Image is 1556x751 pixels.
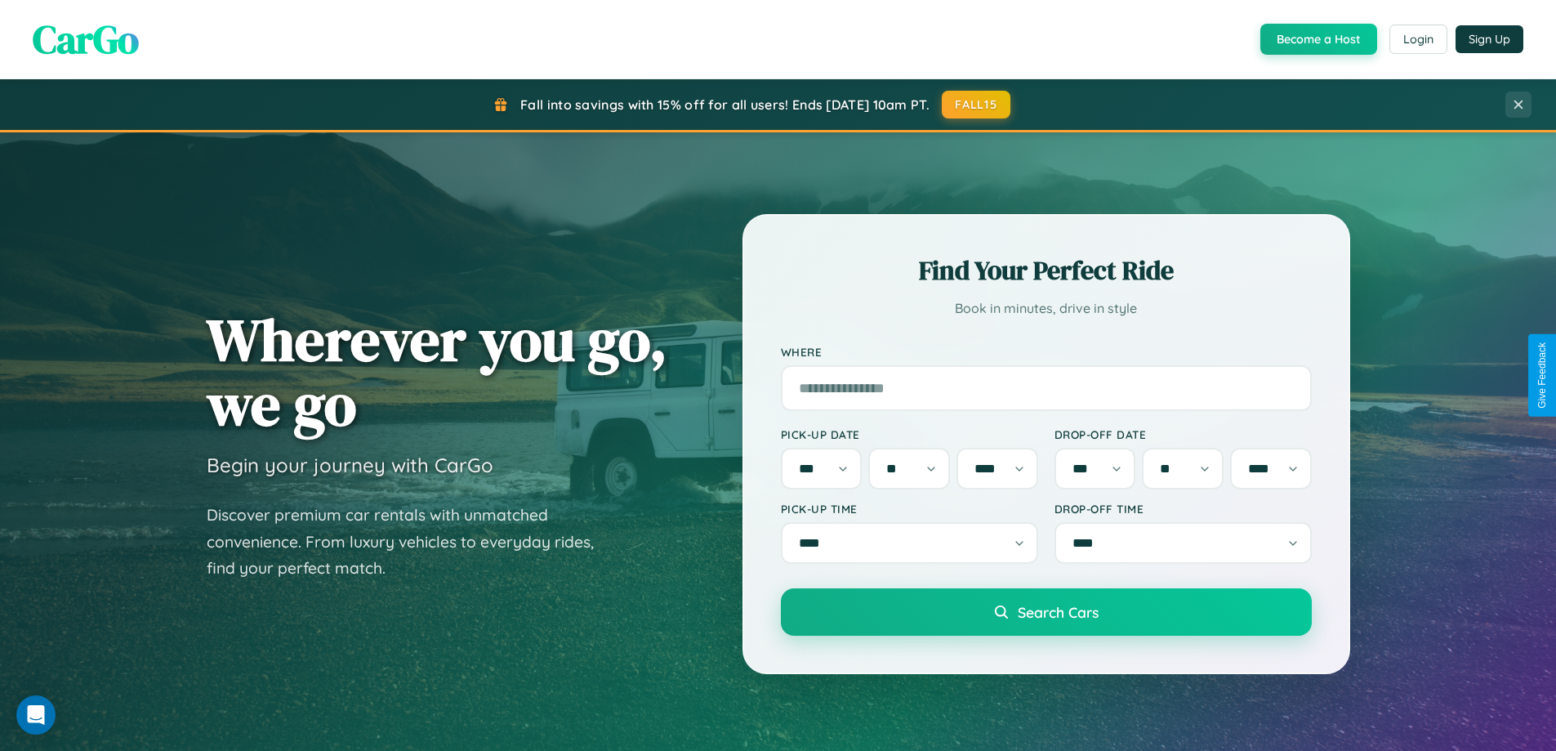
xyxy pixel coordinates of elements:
button: Sign Up [1456,25,1523,53]
span: CarGo [33,12,139,66]
div: Give Feedback [1536,342,1548,409]
label: Drop-off Time [1054,502,1312,516]
span: Search Cars [1018,603,1099,621]
p: Book in minutes, drive in style [781,297,1312,320]
label: Where [781,345,1312,359]
span: Fall into savings with 15% off for all users! Ends [DATE] 10am PT. [520,96,930,113]
button: Become a Host [1260,24,1377,55]
button: Search Cars [781,588,1312,636]
button: Login [1389,25,1447,54]
button: FALL15 [942,91,1010,118]
h2: Find Your Perfect Ride [781,253,1312,288]
div: Open Intercom Messenger [16,695,56,735]
label: Pick-up Date [781,427,1038,441]
h1: Wherever you go, we go [207,307,667,436]
label: Pick-up Time [781,502,1038,516]
h3: Begin your journey with CarGo [207,453,493,477]
p: Discover premium car rentals with unmatched convenience. From luxury vehicles to everyday rides, ... [207,502,615,582]
label: Drop-off Date [1054,427,1312,441]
